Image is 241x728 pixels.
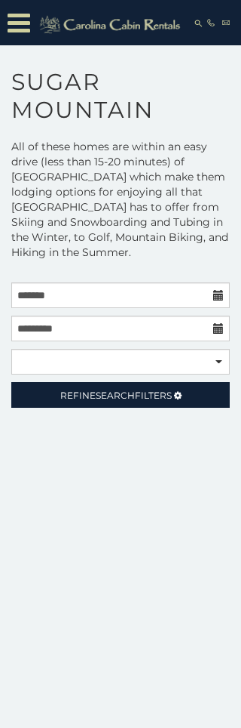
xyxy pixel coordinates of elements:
span: Search [96,390,135,401]
a: RefineSearchFilters [11,382,230,408]
a: [PHONE_NUMBER] [203,19,218,27]
span: Refine Filters [60,390,172,401]
img: Khaki-logo.png [34,14,190,36]
img: search-regular.svg [194,19,203,28]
